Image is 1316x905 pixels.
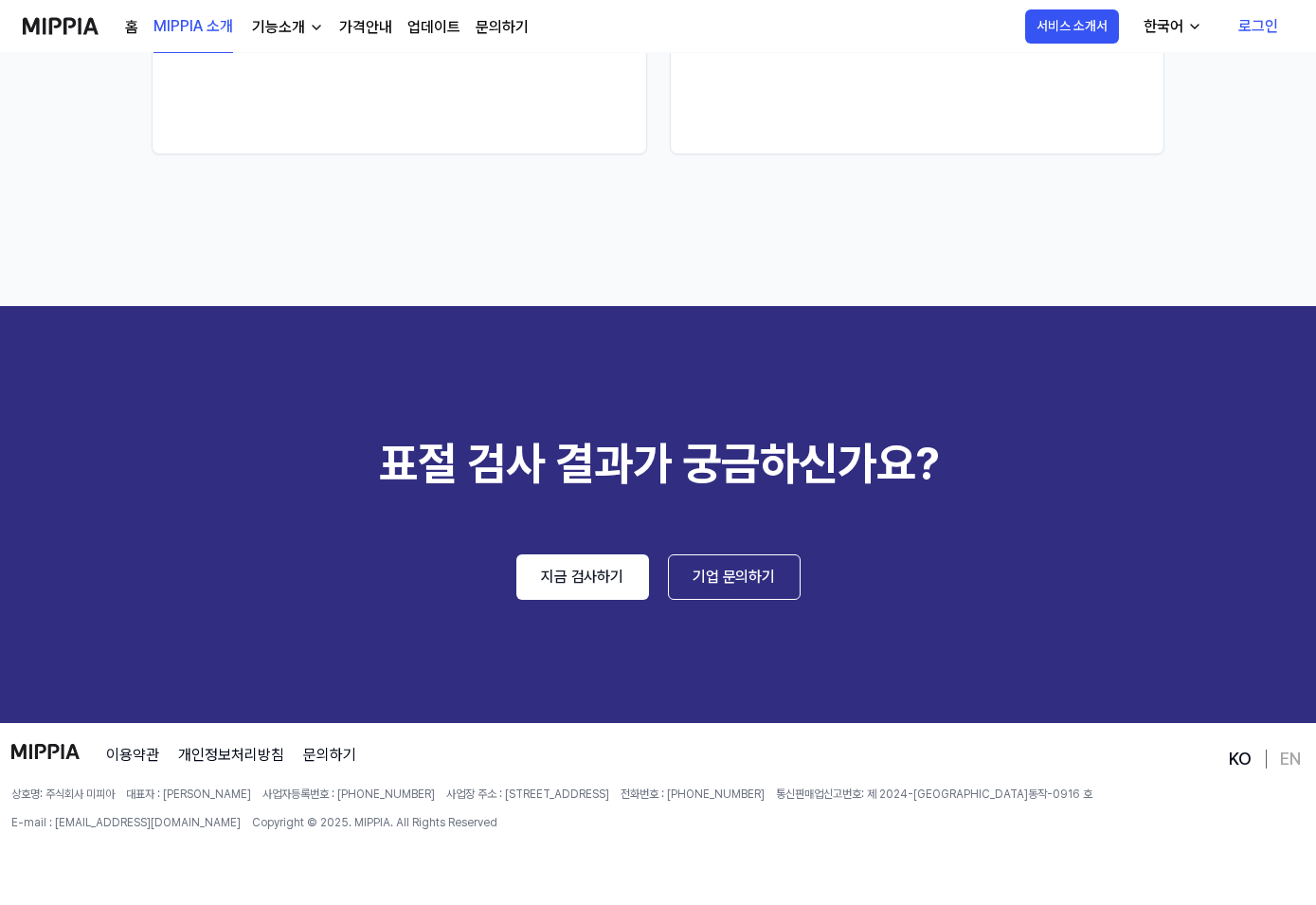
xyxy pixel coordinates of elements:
[668,554,801,600] a: 기업 문의하기
[153,1,233,53] a: MIPPIA 소개
[11,786,115,803] span: 상호명: 주식회사 미피아
[1140,15,1187,38] div: 한국어
[1128,8,1214,45] button: 한국어
[621,786,765,803] span: 전화번호 : [PHONE_NUMBER]
[1280,748,1301,770] a: EN
[407,16,460,39] a: 업데이트
[1025,9,1119,44] button: 서비스 소개서
[516,554,649,600] a: 지금 검사하기
[1229,748,1252,770] a: KO
[126,786,251,803] span: 대표자 : [PERSON_NAME]
[476,16,529,39] a: 문의하기
[178,744,284,767] a: 개인정보처리방침
[776,786,1092,803] span: 통신판매업신고번호: 제 2024-[GEOGRAPHIC_DATA]동작-0916 호
[309,20,324,35] img: down
[262,786,435,803] span: 사업자등록번호 : [PHONE_NUMBER]
[446,786,609,803] span: 사업장 주소 : [STREET_ADDRESS]
[252,814,497,831] span: Copyright © 2025. MIPPIA. All Rights Reserved
[11,744,80,759] img: logo
[125,16,138,39] a: 홈
[303,744,356,767] a: 문의하기
[248,16,324,39] button: 기능소개
[106,744,159,767] a: 이용약관
[11,814,241,831] span: E-mail : [EMAIL_ADDRESS][DOMAIN_NAME]
[248,16,309,39] div: 기능소개
[379,429,937,498] p: 표절 검사 결과가 궁금하신가요?
[339,16,392,39] a: 가격안내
